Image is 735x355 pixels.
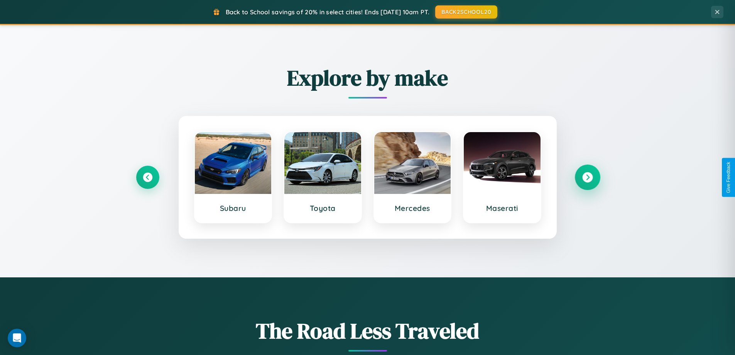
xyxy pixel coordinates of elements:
[136,316,599,346] h1: The Road Less Traveled
[382,204,443,213] h3: Mercedes
[471,204,533,213] h3: Maserati
[435,5,497,19] button: BACK2SCHOOL20
[226,8,429,16] span: Back to School savings of 20% in select cities! Ends [DATE] 10am PT.
[292,204,353,213] h3: Toyota
[726,162,731,193] div: Give Feedback
[203,204,264,213] h3: Subaru
[136,63,599,93] h2: Explore by make
[8,329,26,347] div: Open Intercom Messenger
